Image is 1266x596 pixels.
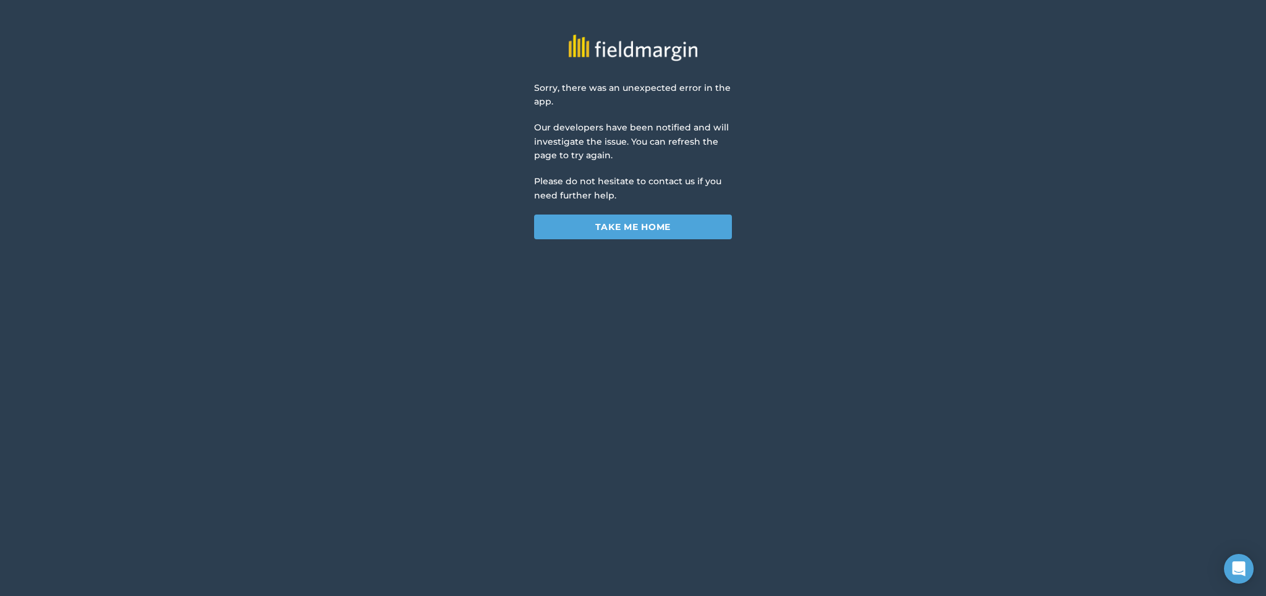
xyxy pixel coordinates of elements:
p: Sorry, there was an unexpected error in the app. [534,81,732,109]
p: Please do not hesitate to contact us if you need further help. [534,174,732,202]
div: Open Intercom Messenger [1224,554,1254,584]
p: Our developers have been notified and will investigate the issue. You can refresh the page to try... [534,121,732,162]
img: fieldmargin logo [569,35,697,61]
a: Take me home [534,215,732,239]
